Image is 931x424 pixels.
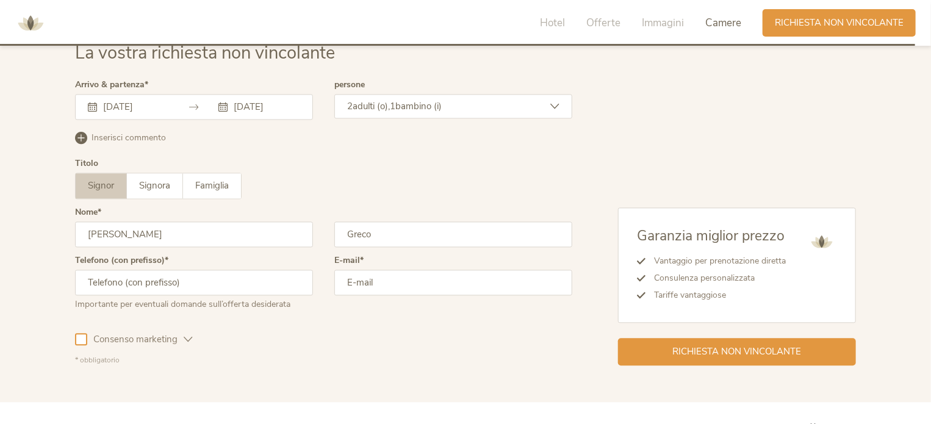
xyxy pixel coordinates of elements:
span: Garanzia miglior prezzo [637,226,785,245]
img: AMONTI & LUNARIS Wellnessresort [12,5,49,41]
input: Nome [75,221,313,247]
img: AMONTI & LUNARIS Wellnessresort [807,226,837,257]
span: 1 [390,100,395,112]
input: Telefono (con prefisso) [75,270,313,295]
span: 2 [347,100,353,112]
span: Immagini [642,16,684,30]
span: Offerte [586,16,620,30]
input: Cognome [334,221,572,247]
span: Richiesta non vincolante [775,16,904,29]
span: bambino (i) [395,100,442,112]
span: Hotel [540,16,565,30]
li: Consulenza personalizzata [645,270,786,287]
div: Importante per eventuali domande sull’offerta desiderata [75,295,313,311]
span: Signora [139,179,170,192]
label: Nome [75,208,101,217]
span: Richiesta non vincolante [673,345,802,358]
span: adulti (o), [353,100,390,112]
input: Arrivo [100,101,170,113]
span: La vostra richiesta non vincolante [75,41,335,65]
div: * obbligatorio [75,355,572,365]
label: Arrivo & partenza [75,81,148,89]
span: Signor [88,179,114,192]
li: Tariffe vantaggiose [645,287,786,304]
span: Consenso marketing [87,333,184,346]
span: Inserisci commento [92,132,166,144]
span: Famiglia [195,179,229,192]
label: Telefono (con prefisso) [75,256,168,265]
span: Camere [705,16,741,30]
div: Titolo [75,159,98,168]
label: E-mail [334,256,364,265]
input: E-mail [334,270,572,295]
a: AMONTI & LUNARIS Wellnessresort [12,18,49,27]
li: Vantaggio per prenotazione diretta [645,253,786,270]
label: persone [334,81,365,89]
input: Partenza [231,101,300,113]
